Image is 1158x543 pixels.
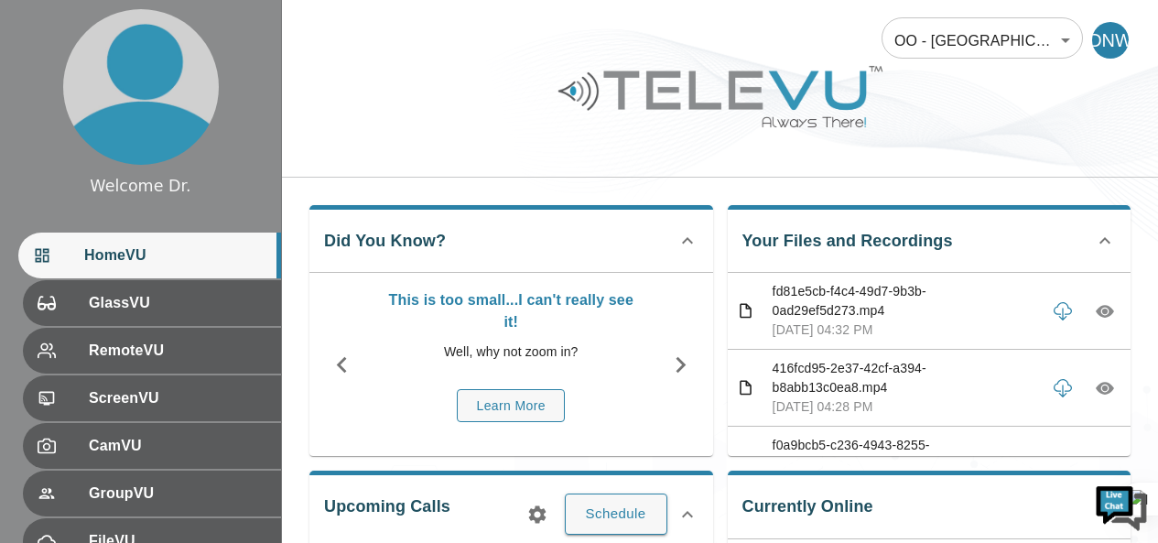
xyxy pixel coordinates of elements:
[89,483,266,505] span: GroupVU
[565,494,667,534] button: Schedule
[23,471,281,516] div: GroupVU
[89,292,266,314] span: GlassVU
[384,342,639,362] p: Well, why not zoom in?
[773,359,1037,397] p: 416fcd95-2e37-42cf-a394-b8abb13c0ea8.mp4
[384,289,639,333] p: This is too small...I can't really see it!
[882,15,1083,66] div: OO - [GEOGRAPHIC_DATA] - N. Were
[1092,22,1129,59] div: DNW
[23,280,281,326] div: GlassVU
[90,174,190,198] div: Welcome Dr.
[23,375,281,421] div: ScreenVU
[773,282,1037,320] p: fd81e5cb-f4c4-49d7-9b3b-0ad29ef5d273.mp4
[89,435,266,457] span: CamVU
[773,397,1037,417] p: [DATE] 04:28 PM
[23,423,281,469] div: CamVU
[23,328,281,374] div: RemoteVU
[556,59,885,135] img: Logo
[18,233,281,278] div: HomeVU
[773,320,1037,340] p: [DATE] 04:32 PM
[84,244,266,266] span: HomeVU
[89,387,266,409] span: ScreenVU
[63,9,219,165] img: profile.png
[89,340,266,362] span: RemoteVU
[1094,479,1149,534] img: Chat Widget
[773,436,1037,474] p: f0a9bcb5-c236-4943-8255-f1445e381257.mp4
[457,389,565,423] button: Learn More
